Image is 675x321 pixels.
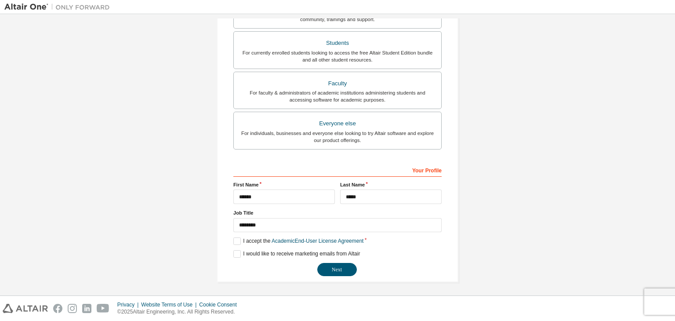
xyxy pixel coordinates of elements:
[82,304,91,313] img: linkedin.svg
[53,304,62,313] img: facebook.svg
[3,304,48,313] img: altair_logo.svg
[117,308,242,316] p: © 2025 Altair Engineering, Inc. All Rights Reserved.
[68,304,77,313] img: instagram.svg
[233,250,360,258] label: I would like to receive marketing emails from Altair
[239,77,436,90] div: Faculty
[233,181,335,188] label: First Name
[272,238,363,244] a: Academic End-User License Agreement
[97,304,109,313] img: youtube.svg
[239,37,436,49] div: Students
[239,117,436,130] div: Everyone else
[117,301,141,308] div: Privacy
[233,237,363,245] label: I accept the
[233,163,442,177] div: Your Profile
[233,209,442,216] label: Job Title
[141,301,199,308] div: Website Terms of Use
[239,89,436,103] div: For faculty & administrators of academic institutions administering students and accessing softwa...
[199,301,242,308] div: Cookie Consent
[4,3,114,11] img: Altair One
[340,181,442,188] label: Last Name
[239,130,436,144] div: For individuals, businesses and everyone else looking to try Altair software and explore our prod...
[239,49,436,63] div: For currently enrolled students looking to access the free Altair Student Edition bundle and all ...
[317,263,357,276] button: Next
